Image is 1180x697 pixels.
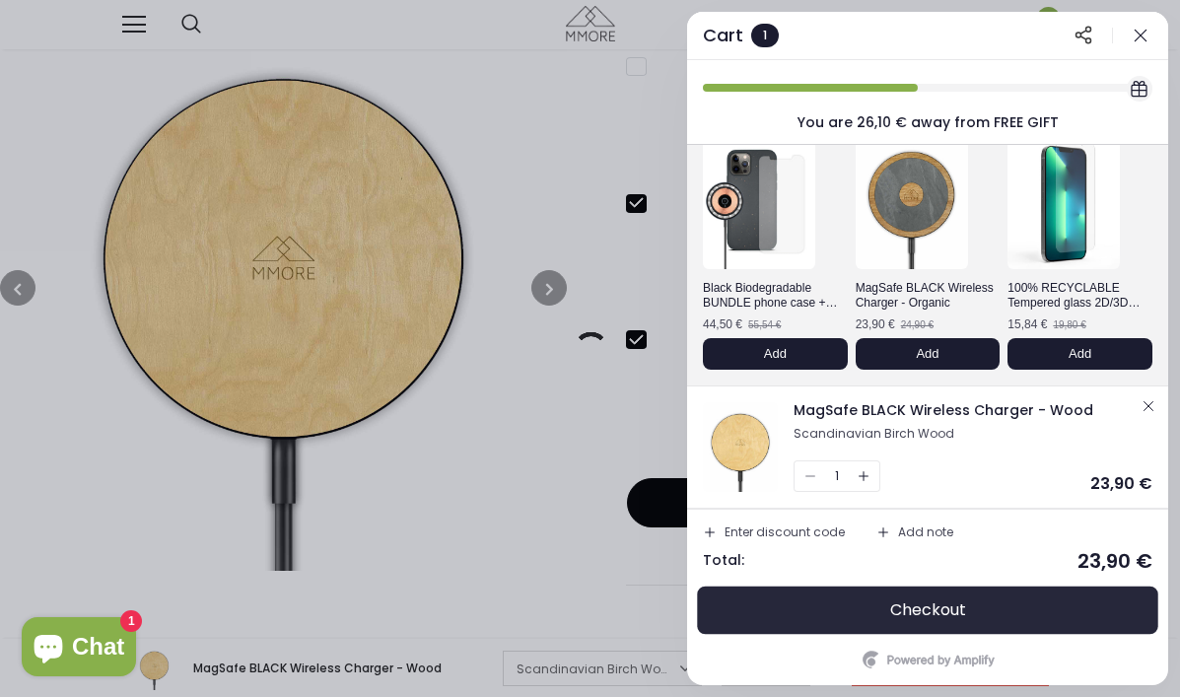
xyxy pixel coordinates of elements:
div: MagSafe BLACK Wireless Charger - Organic [856,279,1001,313]
span: 100% RECYCLABLE Tempered glass 2D/3D screen protector [1007,281,1140,324]
button: Enter discount code [695,518,853,547]
div: Add note [898,526,953,538]
button: Add note [868,518,961,547]
div: 23,90 € [1077,551,1152,571]
div: 24,90 € [901,320,934,330]
span: Add [764,346,787,362]
div: Black Biodegradable BUNDLE phone case + Screen Protector + Wireless Charger [703,279,848,313]
inbox-online-store-chat: Shopify online store chat [16,617,142,681]
div: Cart [703,27,743,44]
span: Checkout [890,600,966,620]
div: 100% RECYCLABLE Tempered glass 2D/3D screen protector [1007,279,1152,313]
div: 23,90 € [1090,476,1152,492]
div: Total: [703,552,744,570]
div: 55,54 € [748,320,781,330]
button: Add [703,338,848,370]
div: 15,84 € [1007,318,1047,330]
div: 19,80 € [1053,320,1085,330]
div: 1 [835,461,839,491]
button: Add [856,338,1001,370]
span: MagSafe BLACK Wireless Charger - Wood [794,400,1093,420]
button: Add [1007,338,1152,370]
div: 44,50 € [703,318,742,330]
div: Enter discount code [725,526,845,538]
div: Recommended for your cart [687,83,1168,134]
span: Black Biodegradable BUNDLE phone case + Screen Protector + Wireless Charger [703,281,837,339]
div: 1 [751,24,779,47]
span: Add [1069,346,1091,362]
span: Add [916,346,938,362]
span: MagSafe BLACK Wireless Charger - Organic [856,281,994,310]
button: Checkout [703,587,1152,634]
div: 23,90 € [856,318,895,330]
div: Scandinavian Birch Wood [794,427,1137,441]
div: MagSafe BLACK Wireless Charger - Wood [794,400,1137,421]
